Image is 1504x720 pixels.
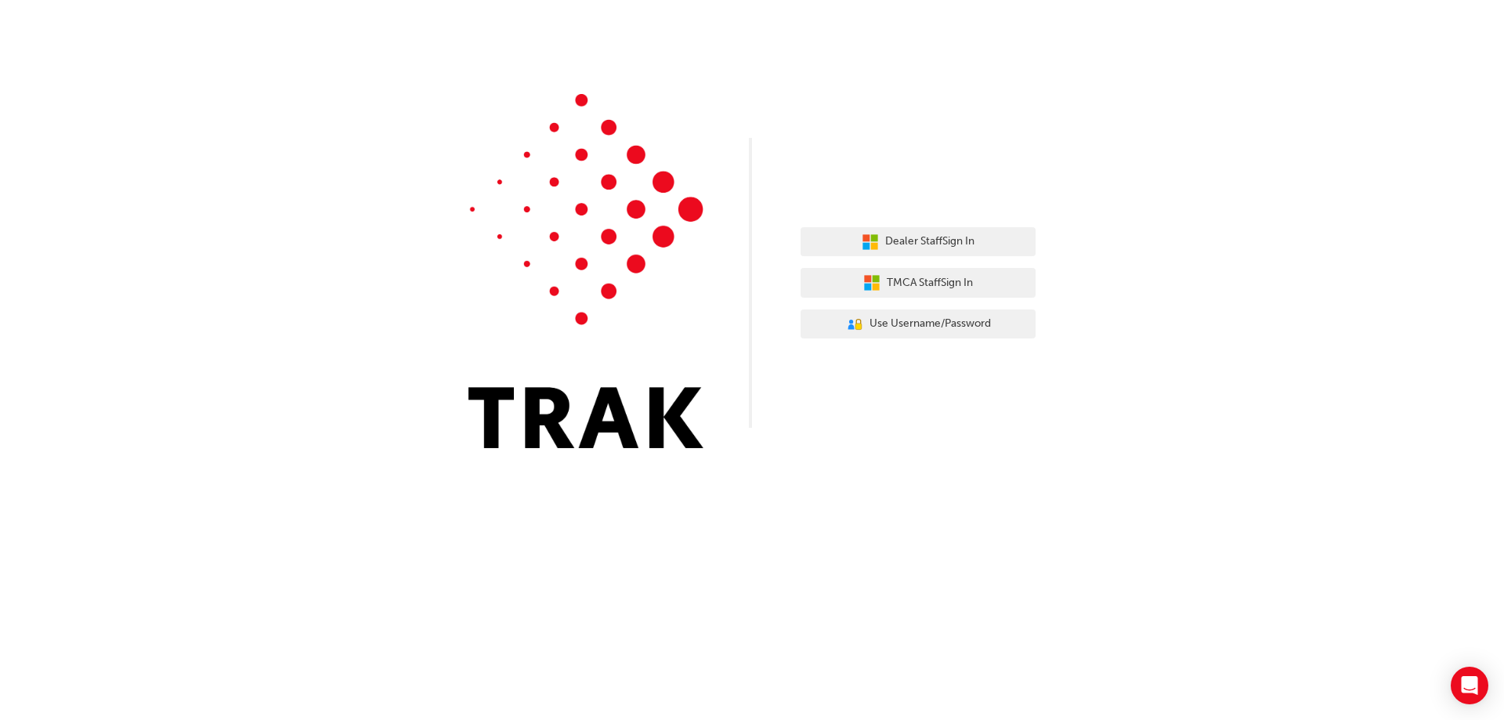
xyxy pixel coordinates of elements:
img: Trak [468,94,703,448]
div: Open Intercom Messenger [1451,667,1488,704]
span: Use Username/Password [869,315,991,333]
button: TMCA StaffSign In [801,268,1036,298]
button: Use Username/Password [801,309,1036,339]
span: TMCA Staff Sign In [887,274,973,292]
span: Dealer Staff Sign In [885,233,974,251]
button: Dealer StaffSign In [801,227,1036,257]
